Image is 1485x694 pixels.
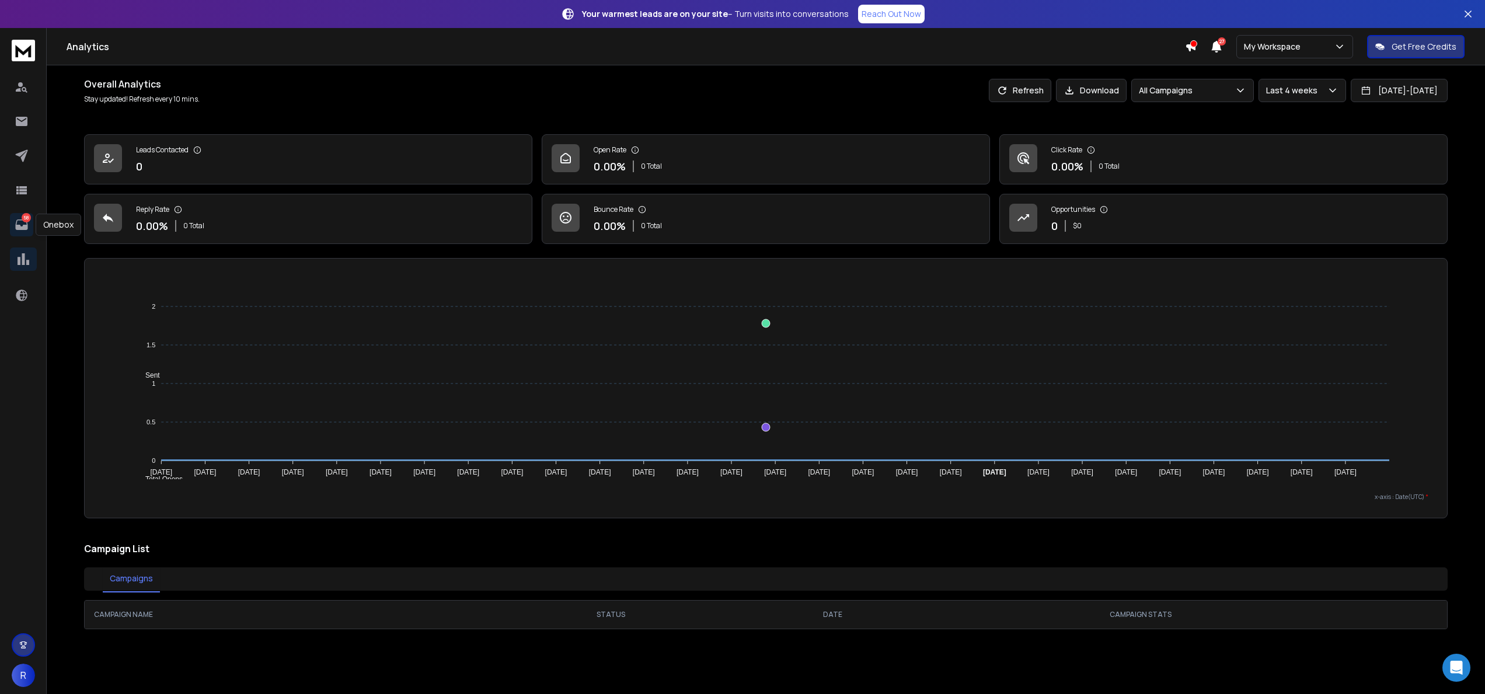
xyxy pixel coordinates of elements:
tspan: [DATE] [1071,468,1093,476]
tspan: [DATE] [808,468,830,476]
p: Reach Out Now [862,8,921,20]
p: 0.00 % [136,218,168,234]
tspan: [DATE] [194,468,216,476]
p: Bounce Rate [594,205,633,214]
tspan: [DATE] [852,468,874,476]
a: Reach Out Now [858,5,925,23]
button: Campaigns [103,566,160,592]
p: 0 Total [1099,162,1120,171]
th: CAMPAIGN NAME [85,601,488,629]
th: STATUS [488,601,734,629]
tspan: [DATE] [589,468,611,476]
button: [DATE]-[DATE] [1351,79,1448,102]
tspan: [DATE] [282,468,304,476]
tspan: [DATE] [457,468,479,476]
p: – Turn visits into conversations [582,8,849,20]
h1: Overall Analytics [84,77,200,91]
button: R [12,664,35,687]
button: Download [1056,79,1127,102]
tspan: [DATE] [633,468,655,476]
p: My Workspace [1244,41,1305,53]
p: 0 Total [641,162,662,171]
tspan: [DATE] [940,468,962,476]
tspan: [DATE] [677,468,699,476]
tspan: [DATE] [720,468,742,476]
tspan: [DATE] [150,468,172,476]
p: $ 0 [1073,221,1082,231]
a: Opportunities0$0 [999,194,1448,244]
button: Get Free Credits [1367,35,1465,58]
tspan: [DATE] [764,468,786,476]
p: 0.00 % [594,158,626,175]
tspan: 0 [152,457,155,464]
a: Bounce Rate0.00%0 Total [542,194,990,244]
strong: Your warmest leads are on your site [582,8,728,19]
a: Reply Rate0.00%0 Total [84,194,532,244]
tspan: [DATE] [983,468,1006,476]
tspan: [DATE] [326,468,348,476]
p: 58 [22,213,31,222]
p: Open Rate [594,145,626,155]
a: 58 [10,213,33,236]
p: Leads Contacted [136,145,189,155]
div: Open Intercom Messenger [1442,654,1470,682]
tspan: [DATE] [1203,468,1225,476]
p: 0 [136,158,142,175]
p: All Campaigns [1139,85,1197,96]
tspan: [DATE] [413,468,435,476]
tspan: [DATE] [501,468,523,476]
p: Reply Rate [136,205,169,214]
p: x-axis : Date(UTC) [103,493,1428,501]
h1: Analytics [67,40,1185,54]
p: 0 Total [641,221,662,231]
tspan: [DATE] [1334,468,1357,476]
tspan: [DATE] [238,468,260,476]
span: 27 [1218,37,1226,46]
tspan: [DATE] [545,468,567,476]
tspan: 1 [152,380,155,387]
tspan: [DATE] [1159,468,1181,476]
a: Leads Contacted0 [84,134,532,184]
p: Click Rate [1051,145,1082,155]
th: CAMPAIGN STATS [931,601,1350,629]
th: DATE [734,601,931,629]
tspan: [DATE] [1115,468,1137,476]
a: Click Rate0.00%0 Total [999,134,1448,184]
tspan: [DATE] [1027,468,1050,476]
p: 0.00 % [594,218,626,234]
p: Last 4 weeks [1266,85,1322,96]
button: Refresh [989,79,1051,102]
tspan: [DATE] [1247,468,1269,476]
h2: Campaign List [84,542,1448,556]
p: 0 [1051,218,1058,234]
span: Sent [137,371,160,379]
p: Refresh [1013,85,1044,96]
tspan: 2 [152,303,155,310]
p: 0.00 % [1051,158,1083,175]
span: Total Opens [137,475,183,483]
p: 0 Total [183,221,204,231]
tspan: 0.5 [147,419,155,426]
a: Open Rate0.00%0 Total [542,134,990,184]
tspan: [DATE] [369,468,392,476]
tspan: [DATE] [1291,468,1313,476]
tspan: [DATE] [896,468,918,476]
img: logo [12,40,35,61]
p: Get Free Credits [1392,41,1456,53]
p: Stay updated! Refresh every 10 mins. [84,95,200,104]
p: Opportunities [1051,205,1095,214]
div: Onebox [36,214,81,236]
p: Download [1080,85,1119,96]
tspan: 1.5 [147,341,155,348]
